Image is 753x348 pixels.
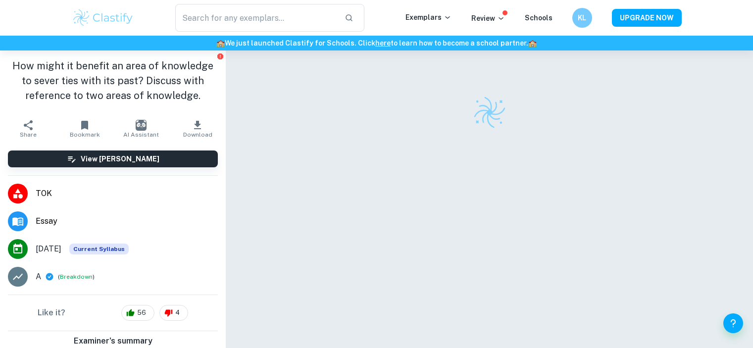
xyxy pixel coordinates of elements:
[175,4,337,32] input: Search for any exemplars...
[72,8,135,28] img: Clastify logo
[121,305,154,321] div: 56
[123,131,159,138] span: AI Assistant
[113,115,169,143] button: AI Assistant
[216,52,224,60] button: Report issue
[81,153,159,164] h6: View [PERSON_NAME]
[58,272,95,282] span: ( )
[183,131,212,138] span: Download
[136,120,147,131] img: AI Assistant
[405,12,452,23] p: Exemplars
[472,95,507,130] img: Clastify logo
[132,308,151,318] span: 56
[375,39,391,47] a: here
[576,12,588,23] h6: KL
[723,313,743,333] button: Help and Feedback
[525,14,552,22] a: Schools
[2,38,751,49] h6: We just launched Clastify for Schools. Click to learn how to become a school partner.
[528,39,537,47] span: 🏫
[612,9,682,27] button: UPGRADE NOW
[8,58,218,103] h1: How might it benefit an area of knowledge to sever ties with its past? Discuss with reference to ...
[572,8,592,28] button: KL
[4,335,222,347] h6: Examiner's summary
[159,305,188,321] div: 4
[216,39,225,47] span: 🏫
[69,244,129,254] div: This exemplar is based on the current syllabus. Feel free to refer to it for inspiration/ideas wh...
[36,215,218,227] span: Essay
[20,131,37,138] span: Share
[38,307,65,319] h6: Like it?
[56,115,113,143] button: Bookmark
[169,115,226,143] button: Download
[60,272,93,281] button: Breakdown
[36,243,61,255] span: [DATE]
[8,150,218,167] button: View [PERSON_NAME]
[36,271,41,283] p: A
[36,188,218,199] span: TOK
[471,13,505,24] p: Review
[70,131,100,138] span: Bookmark
[170,308,185,318] span: 4
[69,244,129,254] span: Current Syllabus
